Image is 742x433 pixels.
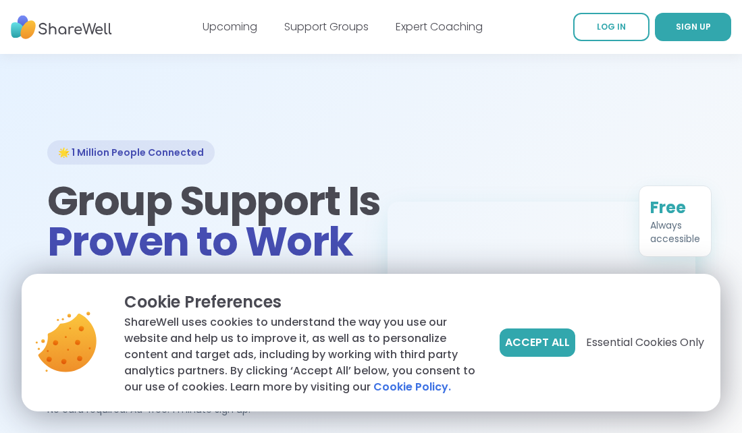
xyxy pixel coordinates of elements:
[650,218,700,245] div: Always accessible
[47,140,215,165] div: 🌟 1 Million People Connected
[124,290,478,314] p: Cookie Preferences
[124,314,478,395] p: ShareWell uses cookies to understand the way you use our website and help us to improve it, as we...
[47,213,353,270] span: Proven to Work
[47,181,355,262] h1: Group Support Is
[676,21,711,32] span: SIGN UP
[284,19,369,34] a: Support Groups
[505,335,570,351] span: Accept All
[373,379,451,395] a: Cookie Policy.
[396,19,483,34] a: Expert Coaching
[573,13,650,41] a: LOG IN
[597,21,626,32] span: LOG IN
[11,9,112,46] img: ShareWell Nav Logo
[586,335,704,351] span: Essential Cookies Only
[500,328,575,357] button: Accept All
[650,196,700,218] div: Free
[655,13,731,41] a: SIGN UP
[203,19,257,34] a: Upcoming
